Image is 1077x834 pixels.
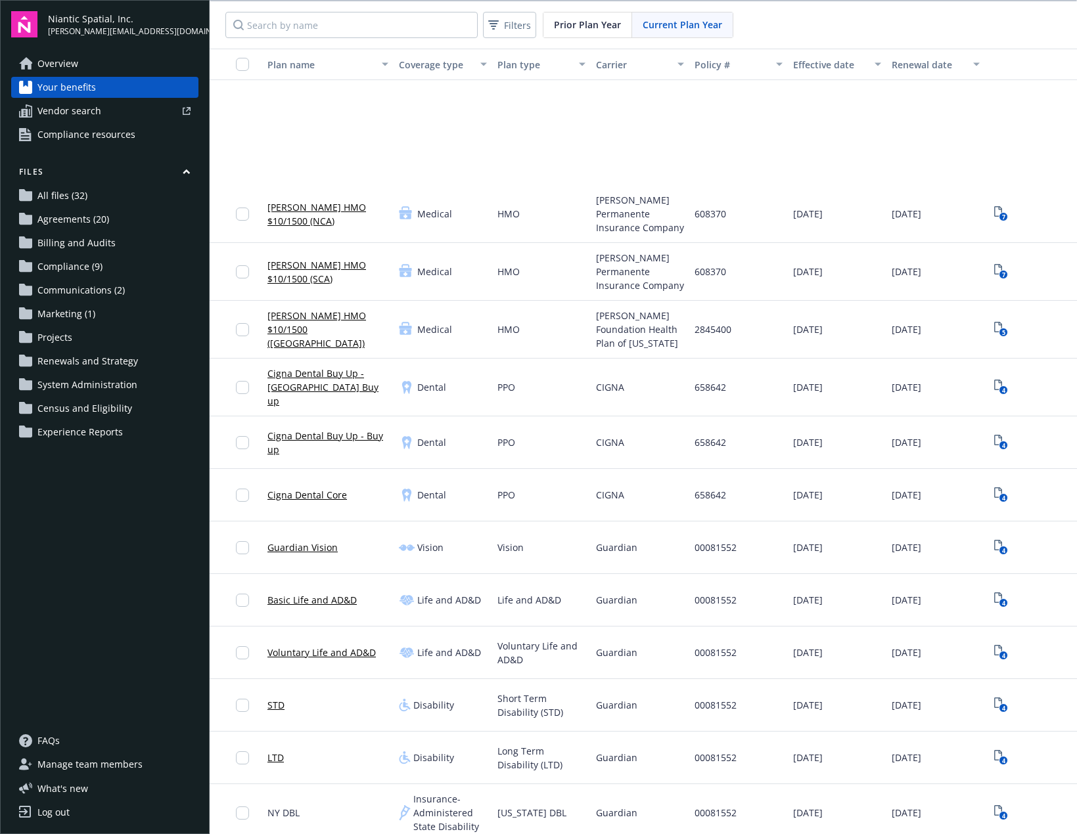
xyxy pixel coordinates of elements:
[267,540,338,554] a: Guardian Vision
[267,258,388,286] a: [PERSON_NAME] HMO $10/1500 (SCA)
[596,751,637,764] span: Guardian
[267,698,285,712] a: STD
[262,49,394,80] button: Plan name
[892,698,921,712] span: [DATE]
[497,744,585,772] span: Long Term Disability (LTD)
[483,12,536,38] button: Filters
[554,18,621,32] span: Prior Plan Year
[497,322,520,336] span: HMO
[37,351,138,372] span: Renewals and Strategy
[596,309,684,350] span: [PERSON_NAME] Foundation Health Plan of [US_STATE]
[596,593,637,607] span: Guardian
[793,488,823,502] span: [DATE]
[11,53,198,74] a: Overview
[695,646,737,659] span: 00081552
[892,540,921,554] span: [DATE]
[11,77,198,98] a: Your benefits
[793,751,823,764] span: [DATE]
[793,593,823,607] span: [DATE]
[492,49,591,80] button: Plan type
[596,435,624,449] span: CIGNA
[793,646,823,659] span: [DATE]
[413,698,454,712] span: Disability
[497,265,520,278] span: HMO
[793,806,823,820] span: [DATE]
[417,207,452,221] span: Medical
[11,781,109,795] button: What's new
[48,12,198,26] span: Niantic Spatial, Inc.
[11,100,198,121] a: Vendor search
[236,699,249,712] input: Toggle Row Selected
[892,646,921,659] span: [DATE]
[267,429,388,456] a: Cigna Dental Buy Up - Buy up
[504,18,531,32] span: Filters
[892,751,921,764] span: [DATE]
[267,366,388,408] a: Cigna Dental Buy Up - [GEOGRAPHIC_DATA] Buy up
[990,695,1011,716] span: View Plan Documents
[990,590,1011,611] a: View Plan Documents
[236,381,249,394] input: Toggle Row Selected
[990,319,1011,340] a: View Plan Documents
[11,11,37,37] img: navigator-logo.svg
[793,58,867,72] div: Effective date
[793,265,823,278] span: [DATE]
[37,232,116,253] span: Billing and Audits
[695,751,737,764] span: 00081552
[236,323,249,336] input: Toggle Row Selected
[497,593,561,607] span: Life and AD&D
[37,280,125,301] span: Communications (2)
[267,751,284,764] a: LTD
[892,207,921,221] span: [DATE]
[236,646,249,659] input: Toggle Row Selected
[1001,386,1005,395] text: 4
[990,204,1011,225] a: View Plan Documents
[37,781,88,795] span: What ' s new
[1001,494,1005,502] text: 4
[695,322,731,336] span: 2845400
[236,265,249,278] input: Toggle Row Selected
[695,58,768,72] div: Policy #
[793,322,823,336] span: [DATE]
[695,207,726,221] span: 608370
[990,642,1011,663] a: View Plan Documents
[11,185,198,206] a: All files (32)
[267,58,374,72] div: Plan name
[990,747,1011,768] a: View Plan Documents
[413,792,487,833] span: Insurance-Administered State Disability
[793,207,823,221] span: [DATE]
[11,303,198,324] a: Marketing (1)
[892,265,921,278] span: [DATE]
[695,698,737,712] span: 00081552
[1001,271,1005,279] text: 7
[1001,213,1005,221] text: 7
[596,380,624,394] span: CIGNA
[267,200,388,228] a: [PERSON_NAME] HMO $10/1500 (NCA)
[11,280,198,301] a: Communications (2)
[37,100,101,121] span: Vendor search
[591,49,689,80] button: Carrier
[793,540,823,554] span: [DATE]
[236,436,249,449] input: Toggle Row Selected
[497,435,515,449] span: PPO
[417,265,452,278] span: Medical
[48,26,198,37] span: [PERSON_NAME][EMAIL_ADDRESS][DOMAIN_NAME]
[1001,599,1005,607] text: 4
[695,593,737,607] span: 00081552
[11,327,198,348] a: Projects
[497,488,515,502] span: PPO
[695,265,726,278] span: 608370
[37,256,103,277] span: Compliance (9)
[399,58,472,72] div: Coverage type
[695,488,726,502] span: 658642
[11,209,198,230] a: Agreements (20)
[990,261,1011,282] span: View Plan Documents
[11,754,198,775] a: Manage team members
[236,594,249,607] input: Toggle Row Selected
[48,11,198,37] button: Niantic Spatial, Inc.[PERSON_NAME][EMAIL_ADDRESS][DOMAIN_NAME]
[37,730,60,751] span: FAQs
[11,232,198,253] a: Billing and Audits
[596,488,624,502] span: CIGNA
[788,49,886,80] button: Effective date
[417,380,446,394] span: Dental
